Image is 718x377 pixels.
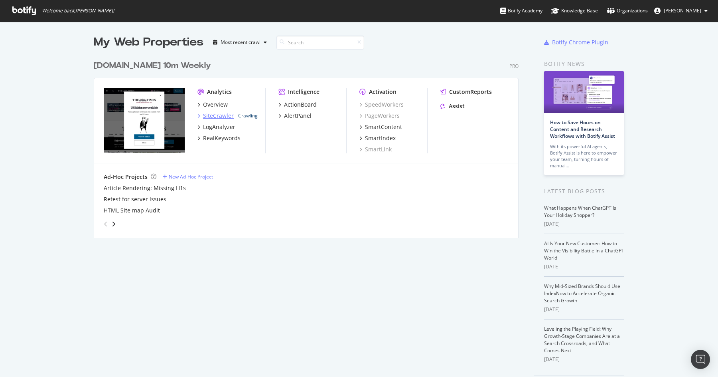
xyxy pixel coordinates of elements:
[550,119,615,139] a: How to Save Hours on Content and Research Workflows with Botify Assist
[359,101,404,109] a: SpeedWorkers
[284,101,317,109] div: ActionBoard
[365,134,396,142] div: SmartIndex
[94,50,525,238] div: grid
[544,283,620,304] a: Why Mid-Sized Brands Should Use IndexNow to Accelerate Organic Search Growth
[359,134,396,142] a: SmartIndex
[203,134,241,142] div: RealKeywords
[544,240,624,261] a: AI Is Your New Customer: How to Win the Visibility Battle in a ChatGPT World
[42,8,114,14] span: Welcome back, [PERSON_NAME] !
[94,34,203,50] div: My Web Properties
[101,218,111,230] div: angle-left
[500,7,542,15] div: Botify Academy
[210,36,270,49] button: Most recent crawl
[552,38,608,46] div: Botify Chrome Plugin
[207,88,232,96] div: Analytics
[544,325,620,354] a: Leveling the Playing Field: Why Growth-Stage Companies Are at a Search Crossroads, and What Comes...
[544,38,608,46] a: Botify Chrome Plugin
[197,134,241,142] a: RealKeywords
[365,123,402,131] div: SmartContent
[664,7,701,14] span: Paul leclercq
[104,195,166,203] a: Retest for server issues
[359,145,392,153] a: SmartLink
[544,60,624,68] div: Botify news
[544,204,616,218] a: What Happens When ChatGPT Is Your Holiday Shopper?
[104,206,160,214] a: HTML Site map Audit
[440,88,492,96] a: CustomReports
[235,112,258,119] div: -
[449,102,465,110] div: Assist
[197,101,228,109] a: Overview
[544,71,624,113] img: How to Save Hours on Content and Research Workflows with Botify Assist
[104,88,185,153] img: www.TheTimes.co.uk
[440,102,465,110] a: Assist
[359,123,402,131] a: SmartContent
[648,4,714,17] button: [PERSON_NAME]
[203,101,228,109] div: Overview
[197,123,235,131] a: LogAnalyzer
[163,173,213,180] a: New Ad-Hoc Project
[284,112,312,120] div: AlertPanel
[278,112,312,120] a: AlertPanel
[238,112,258,119] a: Crawling
[203,112,234,120] div: SiteCrawler
[169,173,213,180] div: New Ad-Hoc Project
[509,63,519,69] div: Pro
[544,187,624,196] div: Latest Blog Posts
[369,88,396,96] div: Activation
[278,101,317,109] a: ActionBoard
[449,88,492,96] div: CustomReports
[276,36,364,50] input: Search
[544,356,624,363] div: [DATE]
[544,306,624,313] div: [DATE]
[104,173,148,181] div: Ad-Hoc Projects
[203,123,235,131] div: LogAnalyzer
[111,220,116,228] div: angle-right
[544,220,624,228] div: [DATE]
[104,184,186,192] a: Article Rendering: Missing H1s
[197,112,258,120] a: SiteCrawler- Crawling
[691,350,710,369] div: Open Intercom Messenger
[221,40,260,45] div: Most recent crawl
[544,263,624,270] div: [DATE]
[550,143,618,169] div: With its powerful AI agents, Botify Assist is here to empower your team, turning hours of manual…
[607,7,648,15] div: Organizations
[359,112,400,120] a: PageWorkers
[288,88,320,96] div: Intelligence
[94,60,214,71] a: [DOMAIN_NAME] 10m Weekly
[94,60,211,71] div: [DOMAIN_NAME] 10m Weekly
[551,7,598,15] div: Knowledge Base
